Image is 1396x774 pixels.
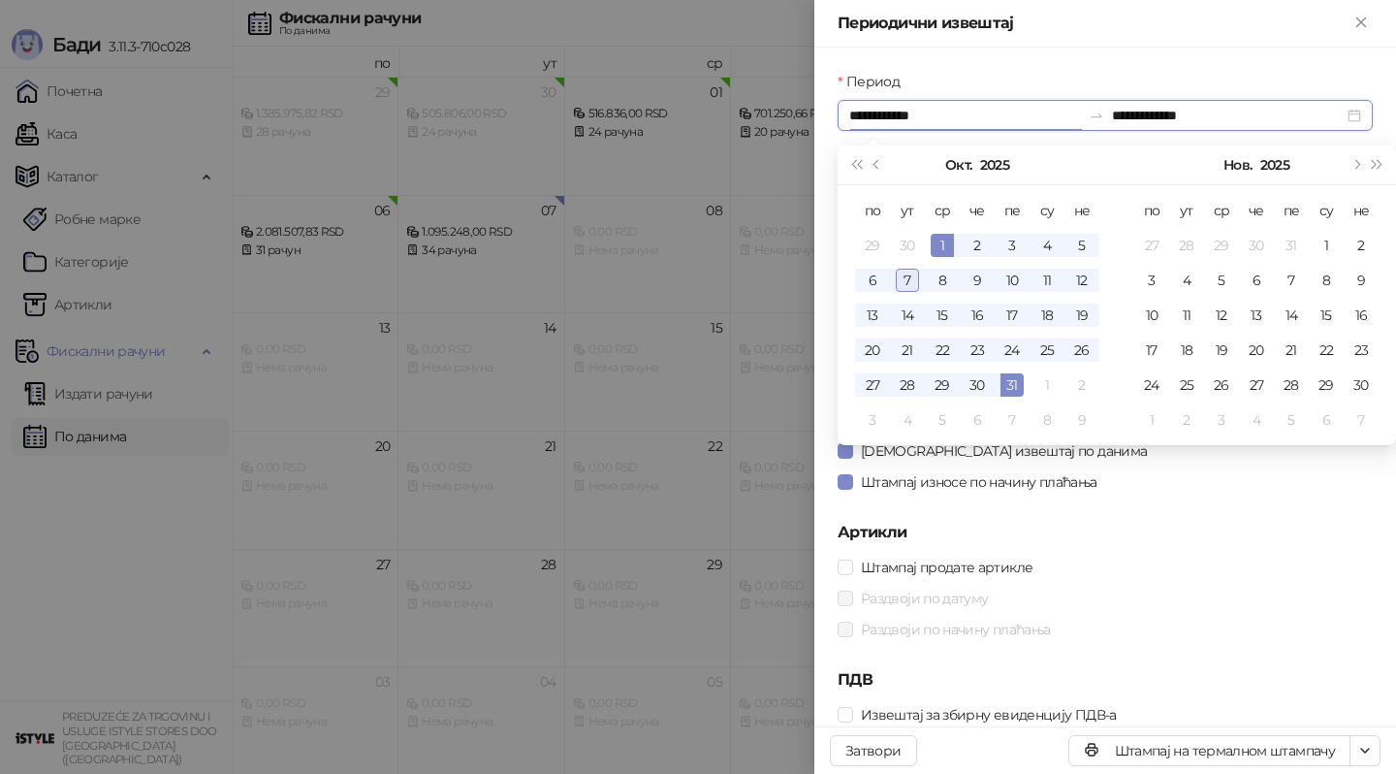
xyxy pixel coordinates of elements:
[1349,408,1373,432] div: 7
[890,263,925,298] td: 2025-10-07
[845,145,867,184] button: Претходна година (Control + left)
[838,12,1349,35] div: Периодични извештај
[896,304,919,327] div: 14
[960,368,995,403] td: 2025-10-30
[896,339,919,362] div: 21
[925,298,960,333] td: 2025-10-15
[1349,12,1373,35] button: Close
[1070,234,1094,257] div: 5
[1070,269,1094,292] div: 12
[925,368,960,403] td: 2025-10-29
[890,228,925,263] td: 2025-09-30
[1344,193,1379,228] th: не
[1315,373,1338,397] div: 29
[896,269,919,292] div: 7
[960,263,995,298] td: 2025-10-09
[1315,339,1338,362] div: 22
[1274,403,1309,437] td: 2025-12-05
[1309,298,1344,333] td: 2025-11-15
[960,403,995,437] td: 2025-11-06
[1030,298,1064,333] td: 2025-10-18
[1367,145,1388,184] button: Следећа година (Control + right)
[1140,234,1163,257] div: 27
[1274,368,1309,403] td: 2025-11-28
[1000,373,1024,397] div: 31
[861,269,884,292] div: 6
[1035,269,1059,292] div: 11
[1245,269,1268,292] div: 6
[925,193,960,228] th: ср
[1000,304,1024,327] div: 17
[896,234,919,257] div: 30
[1274,333,1309,368] td: 2025-11-21
[838,668,1373,692] h5: ПДВ
[1309,193,1344,228] th: су
[853,704,1125,726] span: Извештај за збирну евиденцију ПДВ-а
[1140,304,1163,327] div: 10
[1274,228,1309,263] td: 2025-10-31
[1064,403,1099,437] td: 2025-11-09
[995,193,1030,228] th: пе
[966,234,989,257] div: 2
[1309,263,1344,298] td: 2025-11-08
[1204,263,1239,298] td: 2025-11-05
[855,263,890,298] td: 2025-10-06
[855,228,890,263] td: 2025-09-29
[1349,339,1373,362] div: 23
[1134,368,1169,403] td: 2025-11-24
[1175,304,1198,327] div: 11
[1239,333,1274,368] td: 2025-11-20
[1169,263,1204,298] td: 2025-11-04
[1030,403,1064,437] td: 2025-11-08
[960,333,995,368] td: 2025-10-23
[830,735,917,766] button: Затвори
[931,269,954,292] div: 8
[1210,408,1233,432] div: 3
[960,298,995,333] td: 2025-10-16
[1274,298,1309,333] td: 2025-11-14
[1204,333,1239,368] td: 2025-11-19
[925,403,960,437] td: 2025-11-05
[1204,228,1239,263] td: 2025-10-29
[1070,373,1094,397] div: 2
[1070,408,1094,432] div: 9
[855,333,890,368] td: 2025-10-20
[966,269,989,292] div: 9
[1134,333,1169,368] td: 2025-11-17
[1134,193,1169,228] th: по
[925,333,960,368] td: 2025-10-22
[1223,145,1252,184] button: Изабери месец
[995,368,1030,403] td: 2025-10-31
[1239,193,1274,228] th: че
[1140,408,1163,432] div: 1
[1204,403,1239,437] td: 2025-12-03
[931,339,954,362] div: 22
[1245,234,1268,257] div: 30
[1140,373,1163,397] div: 24
[896,373,919,397] div: 28
[1309,228,1344,263] td: 2025-11-01
[1064,193,1099,228] th: не
[1175,373,1198,397] div: 25
[1309,368,1344,403] td: 2025-11-29
[1274,193,1309,228] th: пе
[838,71,911,92] label: Период
[1169,193,1204,228] th: ут
[1169,228,1204,263] td: 2025-10-28
[1134,403,1169,437] td: 2025-12-01
[966,339,989,362] div: 23
[1260,145,1289,184] button: Изабери годину
[1035,373,1059,397] div: 1
[1035,408,1059,432] div: 8
[1064,333,1099,368] td: 2025-10-26
[861,304,884,327] div: 13
[890,333,925,368] td: 2025-10-21
[1000,269,1024,292] div: 10
[1315,304,1338,327] div: 15
[1344,298,1379,333] td: 2025-11-16
[896,408,919,432] div: 4
[890,193,925,228] th: ут
[1068,735,1350,766] button: Штампај на термалном штампачу
[1344,368,1379,403] td: 2025-11-30
[1280,339,1303,362] div: 21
